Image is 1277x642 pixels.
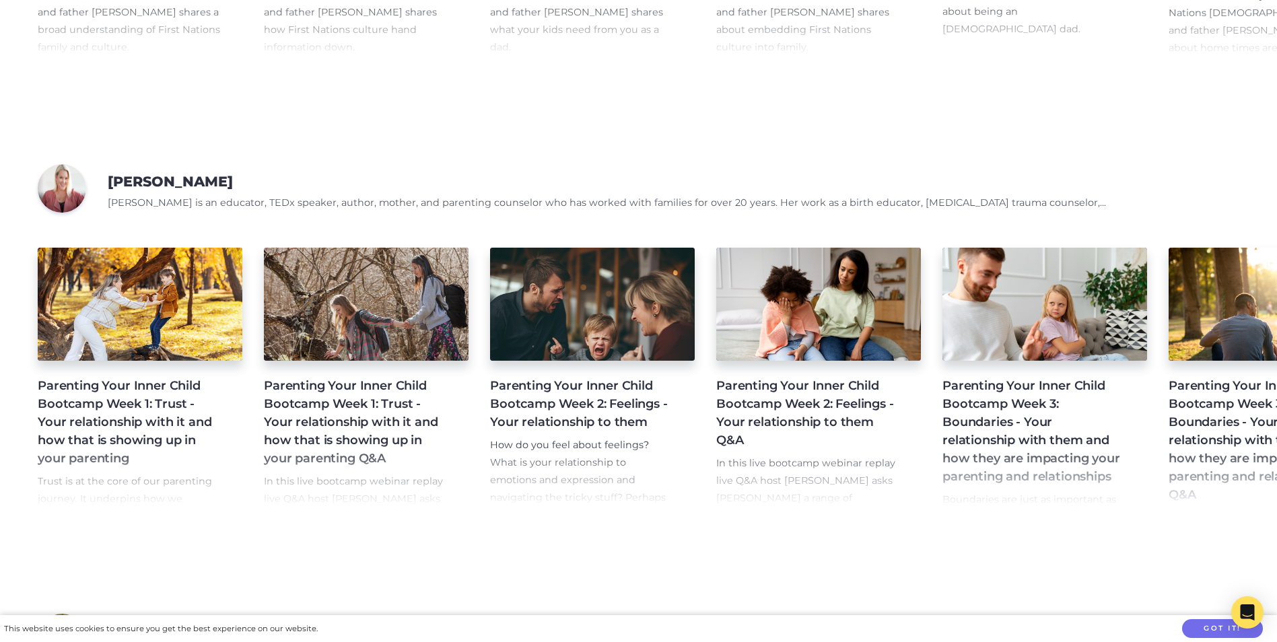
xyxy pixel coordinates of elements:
[38,377,221,468] h4: Parenting Your Inner Child Bootcamp Week 1: Trust - Your relationship with it and how that is sho...
[716,377,899,450] h4: Parenting Your Inner Child Bootcamp Week 2: Feelings - Your relationship to them Q&A
[716,455,899,629] p: In this live bootcamp webinar replay live Q&A host [PERSON_NAME] asks [PERSON_NAME] a range of qu...
[490,248,695,506] a: Parenting Your Inner Child Bootcamp Week 2: Feelings - Your relationship to them How do you feel ...
[942,377,1126,486] h4: Parenting Your Inner Child Bootcamp Week 3: Boundaries - Your relationship with them and how they...
[490,437,673,611] p: How do you feel about feelings? What is your relationship to emotions and expression and navigati...
[38,164,86,213] img: b022a201-d155-46de-bc04-394e05b86c88
[1231,596,1264,629] div: Open Intercom Messenger
[264,473,447,630] p: In this live bootcamp webinar replay live Q&A host [PERSON_NAME] asks [PERSON_NAME] a range of qu...
[942,248,1147,506] a: Parenting Your Inner Child Bootcamp Week 3: Boundaries - Your relationship with them and how they...
[716,248,921,506] a: Parenting Your Inner Child Bootcamp Week 2: Feelings - Your relationship to them Q&A In this live...
[264,377,447,468] h4: Parenting Your Inner Child Bootcamp Week 1: Trust - Your relationship with it and how that is sho...
[1182,619,1263,639] button: Got it!
[108,194,1255,212] p: [PERSON_NAME] is an educator, TEDx speaker, author, mother, and parenting counselor who has worke...
[108,174,233,190] h3: [PERSON_NAME]
[264,248,469,506] a: Parenting Your Inner Child Bootcamp Week 1: Trust - Your relationship with it and how that is sho...
[4,622,318,636] div: This website uses cookies to ensure you get the best experience on our website.
[490,377,673,431] h4: Parenting Your Inner Child Bootcamp Week 2: Feelings - Your relationship to them
[38,248,242,506] a: Parenting Your Inner Child Bootcamp Week 1: Trust - Your relationship with it and how that is sho...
